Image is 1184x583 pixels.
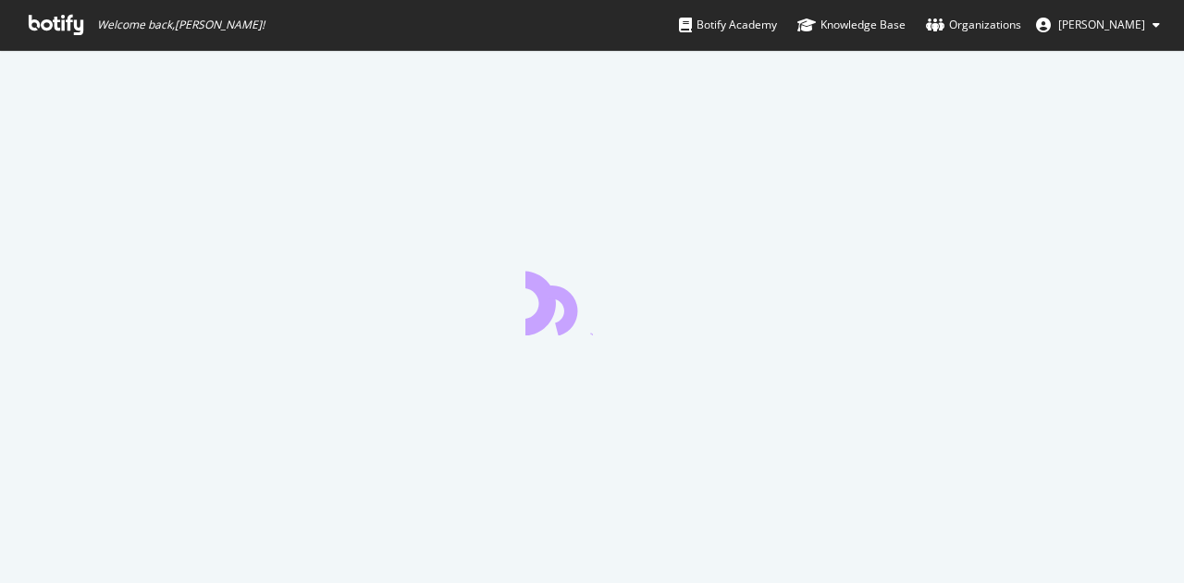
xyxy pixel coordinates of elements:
div: animation [525,269,659,335]
div: Knowledge Base [797,16,906,34]
span: Emma Moletto [1058,17,1145,32]
button: [PERSON_NAME] [1021,10,1175,40]
span: Welcome back, [PERSON_NAME] ! [97,18,265,32]
div: Organizations [926,16,1021,34]
div: Botify Academy [679,16,777,34]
